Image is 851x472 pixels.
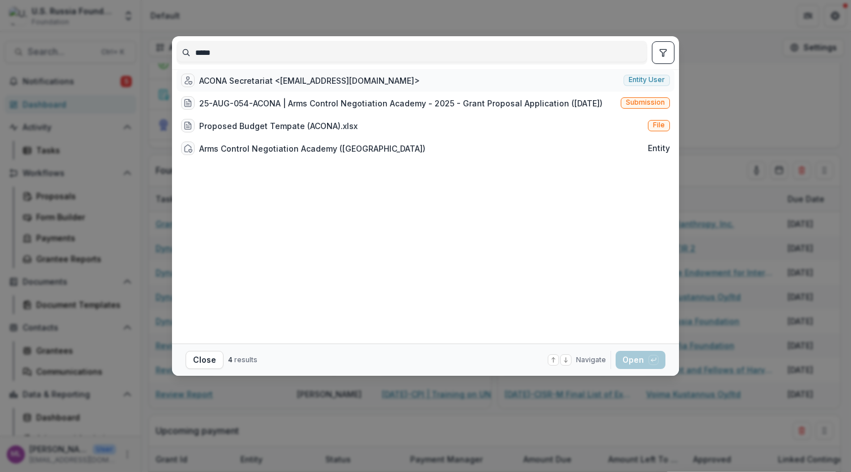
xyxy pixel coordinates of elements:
span: Entity user [629,76,665,84]
div: ACONA Secretariat <[EMAIL_ADDRESS][DOMAIN_NAME]> [199,75,420,87]
button: Close [186,351,224,369]
span: results [234,355,257,364]
span: 4 [228,355,233,364]
span: File [653,121,665,129]
div: 25-AUG-054-ACONA | Arms Control Negotiation Academy - 2025 - Grant Proposal Application ([DATE]) [199,97,603,109]
span: Submission [626,98,665,106]
button: Open [616,351,665,369]
span: Navigate [576,355,606,365]
div: Proposed Budget Tempate (ACONA).xlsx [199,120,358,132]
span: Entity [648,144,670,153]
div: Arms Control Negotiation Academy ([GEOGRAPHIC_DATA]) [199,143,425,155]
button: toggle filters [652,41,674,64]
